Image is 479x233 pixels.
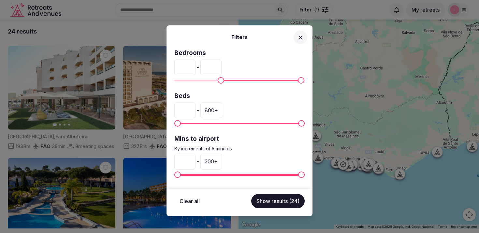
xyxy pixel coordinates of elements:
[174,120,181,127] span: Minimum
[200,103,222,118] div: 800 +
[174,145,305,152] p: By increments of 5 minutes
[298,77,304,84] span: Maximum
[298,120,305,127] span: Maximum
[174,135,305,144] label: Mins to airport
[174,171,181,178] span: Minimum
[197,63,199,71] span: -
[298,171,305,178] span: Maximum
[174,92,305,101] label: Beds
[174,49,305,58] label: Bedrooms
[197,106,199,114] span: -
[197,158,199,165] span: -
[174,194,205,208] button: Clear all
[218,77,224,84] span: Minimum
[174,33,305,41] h2: Filters
[251,194,305,208] button: Show results (24)
[200,154,222,169] div: 300 +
